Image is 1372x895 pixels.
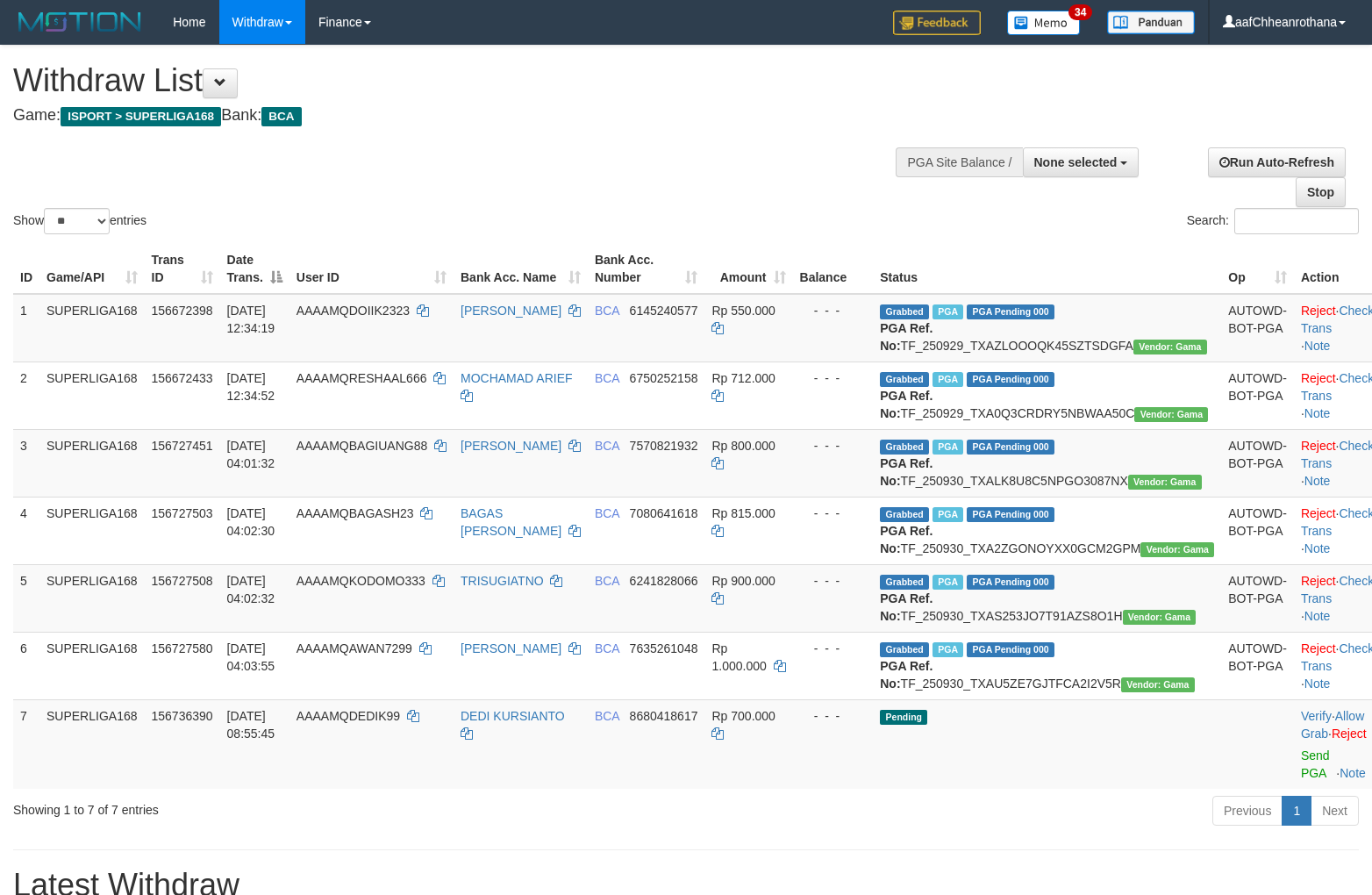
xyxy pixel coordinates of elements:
img: Feedback.jpg [893,11,981,35]
span: [DATE] 04:02:30 [227,506,275,538]
span: Copy 6145240577 to clipboard [630,304,698,318]
span: PGA Pending [967,507,1054,522]
a: 1 [1282,796,1311,826]
span: Copy 8680418617 to clipboard [630,709,698,723]
select: Showentries [44,208,110,234]
td: TF_250930_TXAU5ZE7GJTFCA2I2V5R [873,632,1221,699]
b: PGA Ref. No: [880,659,933,691]
span: Rp 815.000 [711,506,775,520]
span: BCA [595,304,619,318]
th: Op: activate to sort column ascending [1221,244,1294,294]
td: SUPERLIGA168 [39,564,145,632]
b: PGA Ref. No: [880,321,933,353]
td: 6 [13,632,39,699]
a: Stop [1296,177,1346,207]
b: PGA Ref. No: [880,524,933,555]
td: TF_250930_TXAS253JO7T91AZS8O1H [873,564,1221,632]
td: 4 [13,497,39,564]
td: AUTOWD-BOT-PGA [1221,429,1294,497]
span: Vendor URL: https://trx31.1velocity.biz [1128,475,1202,490]
div: - - - [800,437,867,455]
h4: Game: Bank: [13,107,897,125]
td: 2 [13,362,39,429]
div: - - - [800,369,867,387]
td: SUPERLIGA168 [39,294,145,362]
span: BCA [595,371,619,385]
span: PGA Pending [967,372,1054,387]
td: AUTOWD-BOT-PGA [1221,632,1294,699]
span: 156727580 [152,641,213,655]
a: Note [1304,609,1331,623]
div: - - - [800,505,867,522]
td: SUPERLIGA168 [39,429,145,497]
span: AAAAMQKODOMO333 [297,574,425,588]
span: 156736390 [152,709,213,723]
span: AAAAMQBAGIUANG88 [297,439,427,453]
a: Verify [1301,709,1332,723]
span: Vendor URL: https://trx31.1velocity.biz [1134,407,1208,422]
span: PGA Pending [967,440,1054,455]
span: 156672398 [152,304,213,318]
a: Reject [1301,506,1336,520]
th: Status [873,244,1221,294]
th: Bank Acc. Number: activate to sort column ascending [588,244,705,294]
a: Run Auto-Refresh [1208,147,1346,177]
a: TRISUGIATNO [461,574,544,588]
td: AUTOWD-BOT-PGA [1221,564,1294,632]
td: AUTOWD-BOT-PGA [1221,362,1294,429]
td: 7 [13,699,39,789]
a: Next [1311,796,1359,826]
button: None selected [1023,147,1140,177]
span: BCA [595,574,619,588]
td: SUPERLIGA168 [39,632,145,699]
span: AAAAMQDEDIK99 [297,709,400,723]
span: Rp 1.000.000 [711,641,766,673]
span: Copy 6750252158 to clipboard [630,371,698,385]
a: Note [1304,474,1331,488]
a: Reject [1332,727,1367,741]
span: Marked by aafchoeunmanni [933,440,963,455]
span: · [1301,709,1364,741]
span: BCA [595,709,619,723]
a: [PERSON_NAME] [461,304,561,318]
a: MOCHAMAD ARIEF [461,371,573,385]
a: Reject [1301,641,1336,655]
a: Note [1304,541,1331,555]
a: BAGAS [PERSON_NAME] [461,506,561,538]
span: Marked by aafsoycanthlai [933,372,963,387]
td: AUTOWD-BOT-PGA [1221,294,1294,362]
span: 156727508 [152,574,213,588]
th: Date Trans.: activate to sort column descending [220,244,289,294]
span: Vendor URL: https://trx31.1velocity.biz [1123,610,1197,625]
th: Game/API: activate to sort column ascending [39,244,145,294]
div: - - - [800,572,867,590]
a: Note [1304,339,1331,353]
span: PGA Pending [967,642,1054,657]
span: Copy 7080641618 to clipboard [630,506,698,520]
span: [DATE] 04:02:32 [227,574,275,605]
span: Grabbed [880,440,929,455]
div: Showing 1 to 7 of 7 entries [13,794,559,819]
span: Copy 6241828066 to clipboard [630,574,698,588]
span: AAAAMQAWAN7299 [297,641,412,655]
th: ID [13,244,39,294]
span: Vendor URL: https://trx31.1velocity.biz [1133,340,1207,354]
div: - - - [800,640,867,657]
th: Bank Acc. Name: activate to sort column ascending [454,244,588,294]
a: Note [1304,406,1331,420]
td: 1 [13,294,39,362]
span: BCA [595,506,619,520]
th: Amount: activate to sort column ascending [704,244,792,294]
span: Marked by aafchoeunmanni [933,575,963,590]
span: Pending [880,710,927,725]
td: SUPERLIGA168 [39,699,145,789]
span: Grabbed [880,372,929,387]
span: ISPORT > SUPERLIGA168 [61,107,221,126]
a: Note [1304,677,1331,691]
a: Note [1340,766,1366,780]
a: Reject [1301,304,1336,318]
b: PGA Ref. No: [880,389,933,420]
a: Send PGA [1301,748,1330,780]
span: None selected [1034,155,1118,169]
span: BCA [595,641,619,655]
